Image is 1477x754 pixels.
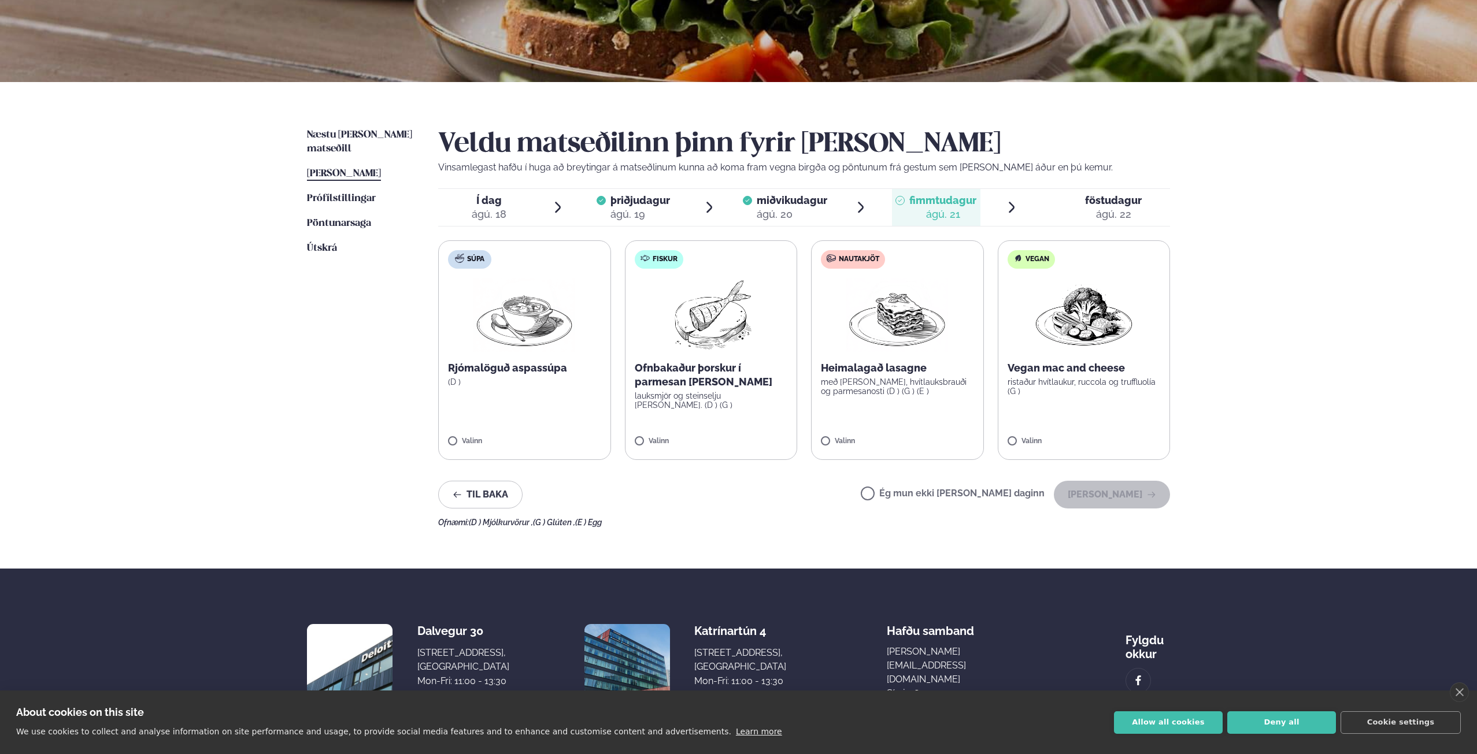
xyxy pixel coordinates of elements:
button: Cookie settings [1341,711,1461,734]
span: [PERSON_NAME] [307,169,381,179]
img: image alt [1132,674,1145,688]
img: Lasagna.png [846,278,948,352]
h2: Veldu matseðilinn þinn fyrir [PERSON_NAME] [438,128,1170,161]
span: (G ) Glúten , [533,518,575,527]
span: Næstu [PERSON_NAME] matseðill [307,130,412,154]
p: Sími: 784 1010 [887,686,1026,700]
span: Vegan [1026,255,1049,264]
a: [PERSON_NAME] [307,167,381,181]
div: ágú. 18 [472,207,506,221]
img: Fish.png [660,278,762,352]
p: með [PERSON_NAME], hvítlauksbrauði og parmesanosti (D ) (G ) (E ) [821,377,974,396]
img: Vegan.svg [1013,254,1023,263]
div: Mon-Fri: 11:00 - 13:30 [417,674,509,688]
span: Í dag [472,194,506,207]
span: Fiskur [653,255,678,264]
a: image alt [1126,668,1150,693]
span: fimmtudagur [909,194,976,206]
span: föstudagur [1085,194,1142,206]
div: Katrínartún 4 [694,624,786,638]
button: [PERSON_NAME] [1054,481,1170,508]
a: Útskrá [307,242,337,255]
p: Ofnbakaður þorskur í parmesan [PERSON_NAME] [635,361,788,389]
div: Ofnæmi: [438,518,1170,527]
div: ágú. 22 [1085,207,1142,221]
span: (E ) Egg [575,518,602,527]
span: miðvikudagur [757,194,827,206]
div: ágú. 21 [909,207,976,221]
img: beef.svg [827,254,836,263]
button: Til baka [438,481,523,508]
span: þriðjudagur [610,194,670,206]
img: soup.svg [455,254,464,263]
img: image alt [584,624,670,710]
div: [STREET_ADDRESS], [GEOGRAPHIC_DATA] [417,646,509,674]
img: fish.svg [641,254,650,263]
div: ágú. 19 [610,207,670,221]
img: Soup.png [473,278,575,352]
span: Hafðu samband [887,615,974,638]
span: Nautakjöt [839,255,879,264]
img: image alt [307,624,393,710]
span: Súpa [467,255,484,264]
button: Deny all [1227,711,1336,734]
p: ristaður hvítlaukur, ruccola og truffluolía (G ) [1008,377,1161,396]
span: Pöntunarsaga [307,218,371,228]
p: Vegan mac and cheese [1008,361,1161,375]
span: Útskrá [307,243,337,253]
a: Skoða staðsetningu [694,689,782,703]
div: ágú. 20 [757,207,827,221]
p: Rjómalöguð aspassúpa [448,361,601,375]
button: Allow all cookies [1114,711,1223,734]
p: (D ) [448,377,601,387]
a: close [1450,682,1469,702]
p: We use cookies to collect and analyse information on site performance and usage, to provide socia... [16,727,731,736]
a: Learn more [736,727,782,736]
p: Vinsamlegast hafðu í huga að breytingar á matseðlinum kunna að koma fram vegna birgða og pöntunum... [438,161,1170,174]
div: Dalvegur 30 [417,624,509,638]
strong: About cookies on this site [16,706,144,718]
div: Fylgdu okkur [1126,624,1170,661]
a: Prófílstillingar [307,192,376,206]
img: Vegan.png [1033,278,1135,352]
span: (D ) Mjólkurvörur , [469,518,533,527]
a: Skoða staðsetningu [417,689,505,703]
div: [STREET_ADDRESS], [GEOGRAPHIC_DATA] [694,646,786,674]
a: [PERSON_NAME][EMAIL_ADDRESS][DOMAIN_NAME] [887,645,1026,686]
p: Heimalagað lasagne [821,361,974,375]
span: Prófílstillingar [307,194,376,203]
a: Pöntunarsaga [307,217,371,231]
a: Næstu [PERSON_NAME] matseðill [307,128,415,156]
p: lauksmjör og steinselju [PERSON_NAME]. (D ) (G ) [635,391,788,410]
div: Mon-Fri: 11:00 - 13:30 [694,674,786,688]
